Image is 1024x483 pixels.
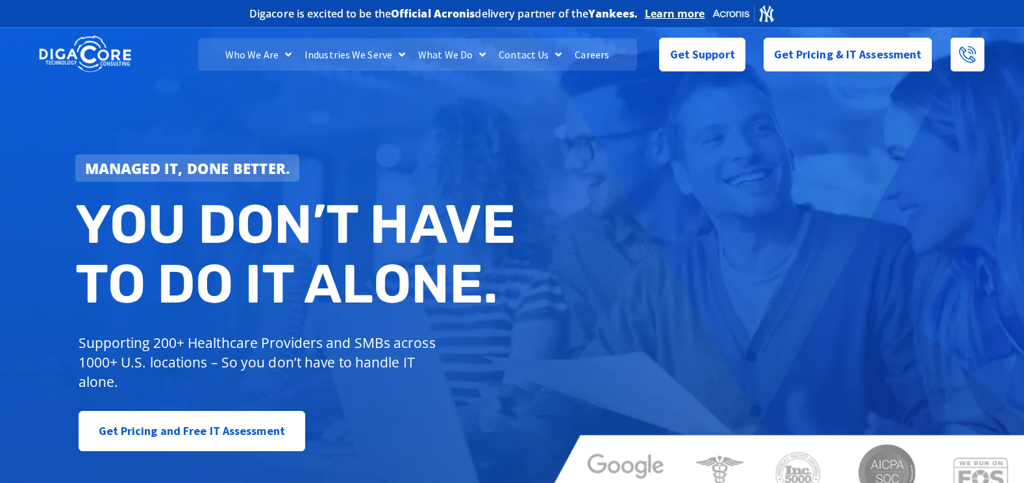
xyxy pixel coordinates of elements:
[39,34,131,75] img: DigaCore Technology Consulting
[764,38,932,71] a: Get Pricing & IT Assessment
[79,333,442,391] p: Supporting 200+ Healthcare Providers and SMBs across 1000+ U.S. locations – So you don’t have to ...
[198,38,637,71] nav: Menu
[588,6,638,21] b: Yankees.
[712,4,775,23] img: Acronis
[99,418,285,444] span: Get Pricing and Free IT Assessment
[75,155,300,182] a: Managed IT, done better.
[645,7,705,20] a: Learn more
[249,8,638,19] h2: Digacore is excited to be the delivery partner of the
[492,38,568,71] a: Contact Us
[298,38,412,71] a: Industries We Serve
[412,38,492,71] a: What We Do
[659,38,745,71] a: Get Support
[219,38,298,71] a: Who We Are
[85,158,290,178] strong: Managed IT, done better.
[79,411,305,451] a: Get Pricing and Free IT Assessment
[774,42,922,68] span: Get Pricing & IT Assessment
[568,38,616,71] a: Careers
[391,6,475,21] b: Official Acronis
[670,42,735,68] span: Get Support
[75,195,522,314] h2: You don’t have to do IT alone.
